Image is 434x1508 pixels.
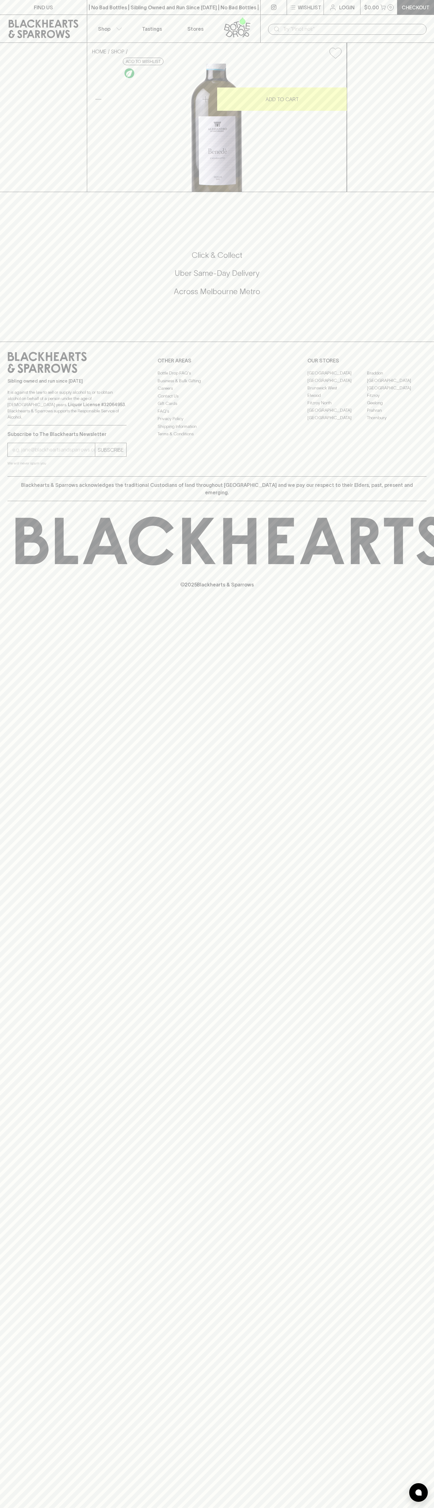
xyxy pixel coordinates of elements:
a: Gift Cards [158,400,277,407]
button: ADD TO CART [217,88,347,111]
a: Tastings [130,15,174,43]
img: bubble-icon [415,1489,422,1496]
p: ADD TO CART [266,96,299,103]
a: Contact Us [158,392,277,400]
h5: Click & Collect [7,250,427,260]
button: Add to wishlist [123,58,163,65]
p: 0 [389,6,392,9]
a: Elwood [307,392,367,399]
p: It is against the law to sell or supply alcohol to, or to obtain alcohol on behalf of a person un... [7,389,127,420]
a: [GEOGRAPHIC_DATA] [307,406,367,414]
a: Thornbury [367,414,427,421]
p: OUR STORES [307,357,427,364]
input: e.g. jane@blackheartsandsparrows.com.au [12,445,95,455]
a: SHOP [111,49,124,54]
p: Shop [98,25,110,33]
a: Prahran [367,406,427,414]
p: Wishlist [298,4,321,11]
a: Organic [123,67,136,80]
a: Privacy Policy [158,415,277,423]
p: OTHER AREAS [158,357,277,364]
a: Stores [174,15,217,43]
p: $0.00 [364,4,379,11]
a: Business & Bulk Gifting [158,377,277,384]
p: SUBSCRIBE [98,446,124,454]
a: [GEOGRAPHIC_DATA] [307,414,367,421]
p: We will never spam you [7,460,127,466]
a: [GEOGRAPHIC_DATA] [367,384,427,392]
p: Blackhearts & Sparrows acknowledges the traditional Custodians of land throughout [GEOGRAPHIC_DAT... [12,481,422,496]
a: Braddon [367,369,427,377]
p: FIND US [34,4,53,11]
strong: Liquor License #32064953 [68,402,125,407]
a: Fitzroy [367,392,427,399]
h5: Uber Same-Day Delivery [7,268,427,278]
button: Add to wishlist [327,45,344,61]
button: Shop [87,15,131,43]
a: Shipping Information [158,423,277,430]
div: Call to action block [7,225,427,329]
img: Organic [124,68,134,78]
a: Geelong [367,399,427,406]
a: Fitzroy North [307,399,367,406]
p: Stores [187,25,204,33]
a: [GEOGRAPHIC_DATA] [367,377,427,384]
p: Checkout [402,4,430,11]
a: [GEOGRAPHIC_DATA] [307,377,367,384]
a: Brunswick West [307,384,367,392]
p: Sibling owned and run since [DATE] [7,378,127,384]
button: SUBSCRIBE [95,443,126,456]
a: Bottle Drop FAQ's [158,370,277,377]
img: 40537.png [87,64,347,192]
a: FAQ's [158,407,277,415]
p: Login [339,4,355,11]
a: Careers [158,385,277,392]
a: HOME [92,49,106,54]
p: Tastings [142,25,162,33]
a: [GEOGRAPHIC_DATA] [307,369,367,377]
a: Terms & Conditions [158,430,277,438]
h5: Across Melbourne Metro [7,286,427,297]
input: Try "Pinot noir" [283,24,422,34]
p: Subscribe to The Blackhearts Newsletter [7,430,127,438]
